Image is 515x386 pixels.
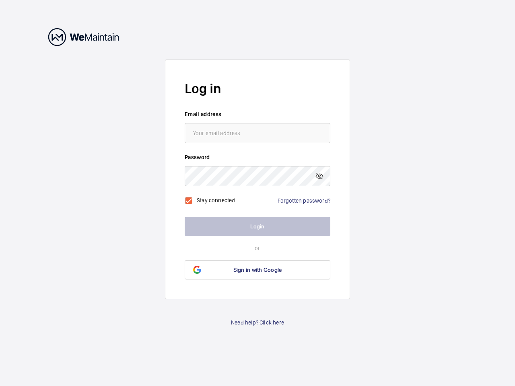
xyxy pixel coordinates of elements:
a: Forgotten password? [278,197,330,204]
span: Sign in with Google [233,267,282,273]
label: Email address [185,110,330,118]
label: Stay connected [197,197,235,203]
h2: Log in [185,79,330,98]
label: Password [185,153,330,161]
p: or [185,244,330,252]
input: Your email address [185,123,330,143]
button: Login [185,217,330,236]
a: Need help? Click here [231,318,284,326]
